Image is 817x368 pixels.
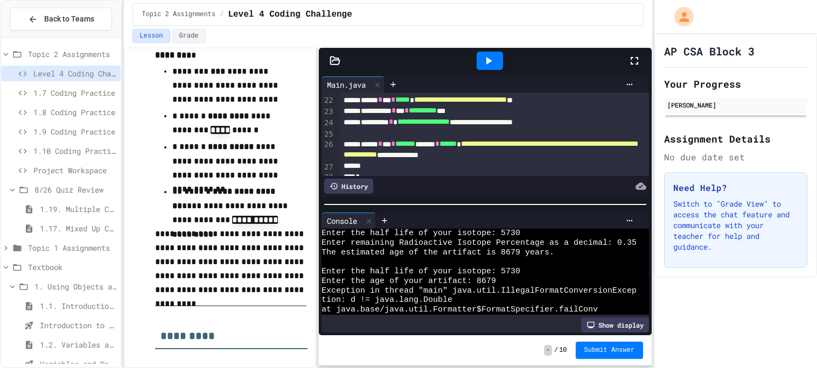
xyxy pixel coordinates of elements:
div: 23 [322,107,335,118]
h2: Assignment Details [664,131,807,146]
span: Introduction to Algorithms, Programming, and Compilers [40,320,116,331]
button: Grade [172,29,206,43]
div: Console [322,215,362,227]
span: Enter the half life of your isotope: 5730 [322,267,520,277]
span: - [544,345,552,356]
div: 22 [322,95,335,107]
span: 1.1. Introduction to Algorithms, Programming, and Compilers [40,300,116,312]
div: 24 [322,118,335,129]
div: My Account [663,4,696,29]
div: [PERSON_NAME] [667,100,804,110]
span: 1.17. Mixed Up Code Practice 1.1-1.6 [40,223,116,234]
span: Topic 2 Assignments [28,48,116,60]
div: 25 [322,129,335,140]
h1: AP CSA Block 3 [664,44,755,59]
div: 27 [322,162,335,173]
span: 1.19. Multiple Choice Exercises for Unit 1a (1.1-1.6) [40,203,116,215]
span: 1.7 Coding Practice [33,87,116,98]
span: tion: d != java.lang.Double [322,295,452,305]
span: The estimated age of the artifact is 8679 years. [322,248,554,258]
span: Level 4 Coding Challenge [228,8,352,21]
div: Show display [581,317,649,332]
span: at java.base/java.util.Formatter$FormatSpecifier.failConv [322,305,598,315]
span: Enter remaining Radioactive Isotope Percentage as a decimal: 0.35 [322,238,637,248]
span: 1. Using Objects and Methods [34,281,116,292]
span: 1.2. Variables and Data Types [40,339,116,350]
h3: Need Help? [673,181,798,194]
span: Project Workspace [33,165,116,176]
h2: Your Progress [664,76,807,91]
p: Switch to "Grade View" to access the chat feature and communicate with your teacher for help and ... [673,199,798,252]
span: Exception in thread "main" java.util.IllegalFormatConversionExcep [322,286,637,296]
span: Topic 2 Assignments [142,10,215,19]
span: Back to Teams [44,13,94,25]
div: Main.java [322,76,385,93]
span: Topic 1 Assignments [28,242,116,253]
span: / [554,346,558,355]
span: Enter the half life of your isotope: 5730 [322,229,520,238]
span: Enter the age of your artifact: 8679 [322,277,496,286]
button: Submit Answer [576,342,644,359]
span: Textbook [28,261,116,273]
button: Lesson [132,29,170,43]
div: No due date set [664,151,807,164]
div: Console [322,213,376,229]
span: 1.8 Coding Practice [33,107,116,118]
span: 8/26 Quiz Review [34,184,116,195]
span: Submit Answer [584,346,635,355]
span: 10 [559,346,567,355]
div: Main.java [322,79,371,90]
span: / [220,10,224,19]
button: Back to Teams [10,8,112,31]
span: 1.10 Coding Practice [33,145,116,157]
div: 28 [322,172,335,183]
div: 26 [322,139,335,162]
span: Level 4 Coding Challenge [33,68,116,79]
div: History [324,179,373,194]
span: 1.9 Coding Practice [33,126,116,137]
